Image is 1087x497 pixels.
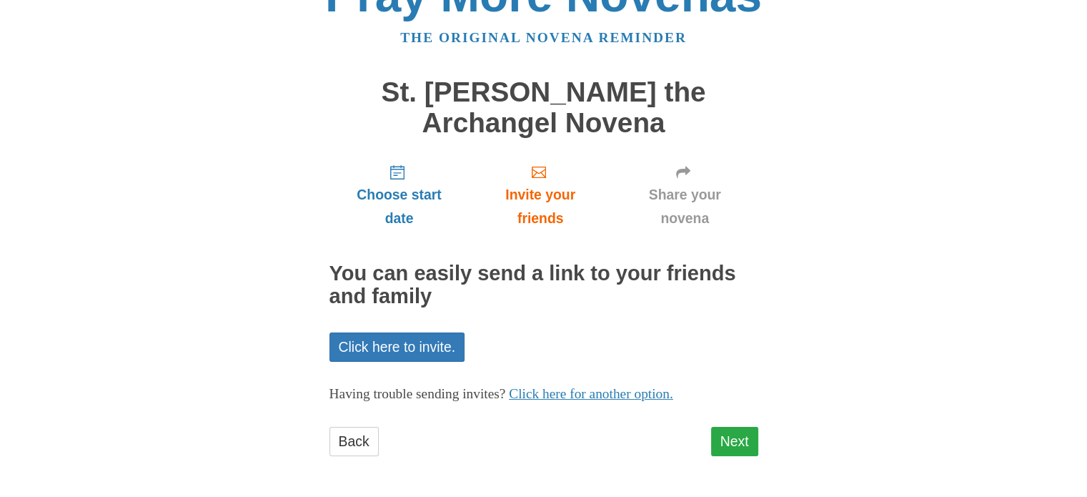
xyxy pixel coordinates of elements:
[329,262,758,308] h2: You can easily send a link to your friends and family
[400,30,687,45] a: The original novena reminder
[469,152,611,237] a: Invite your friends
[509,386,673,401] a: Click here for another option.
[612,152,758,237] a: Share your novena
[329,427,379,456] a: Back
[329,386,506,401] span: Having trouble sending invites?
[711,427,758,456] a: Next
[626,183,744,230] span: Share your novena
[483,183,597,230] span: Invite your friends
[329,333,465,362] a: Click here to invite.
[344,183,455,230] span: Choose start date
[329,152,470,237] a: Choose start date
[329,77,758,138] h1: St. [PERSON_NAME] the Archangel Novena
